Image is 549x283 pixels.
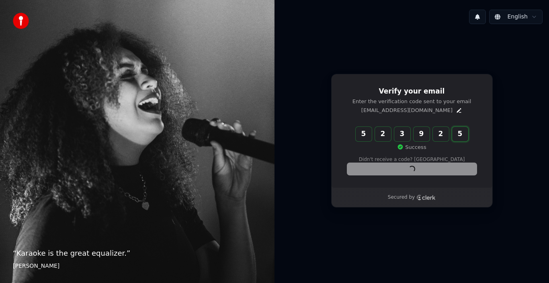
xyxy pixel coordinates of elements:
footer: [PERSON_NAME] [13,262,262,270]
button: Edit [456,107,462,114]
p: Enter the verification code sent to your email [347,98,477,105]
p: Secured by [388,194,415,201]
p: “ Karaoke is the great equalizer. ” [13,248,262,259]
input: Enter verification code [356,127,484,141]
img: youka [13,13,29,29]
p: [EMAIL_ADDRESS][DOMAIN_NAME] [361,107,453,114]
p: Success [397,144,426,151]
a: Clerk logo [416,195,436,200]
h1: Verify your email [347,87,477,96]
